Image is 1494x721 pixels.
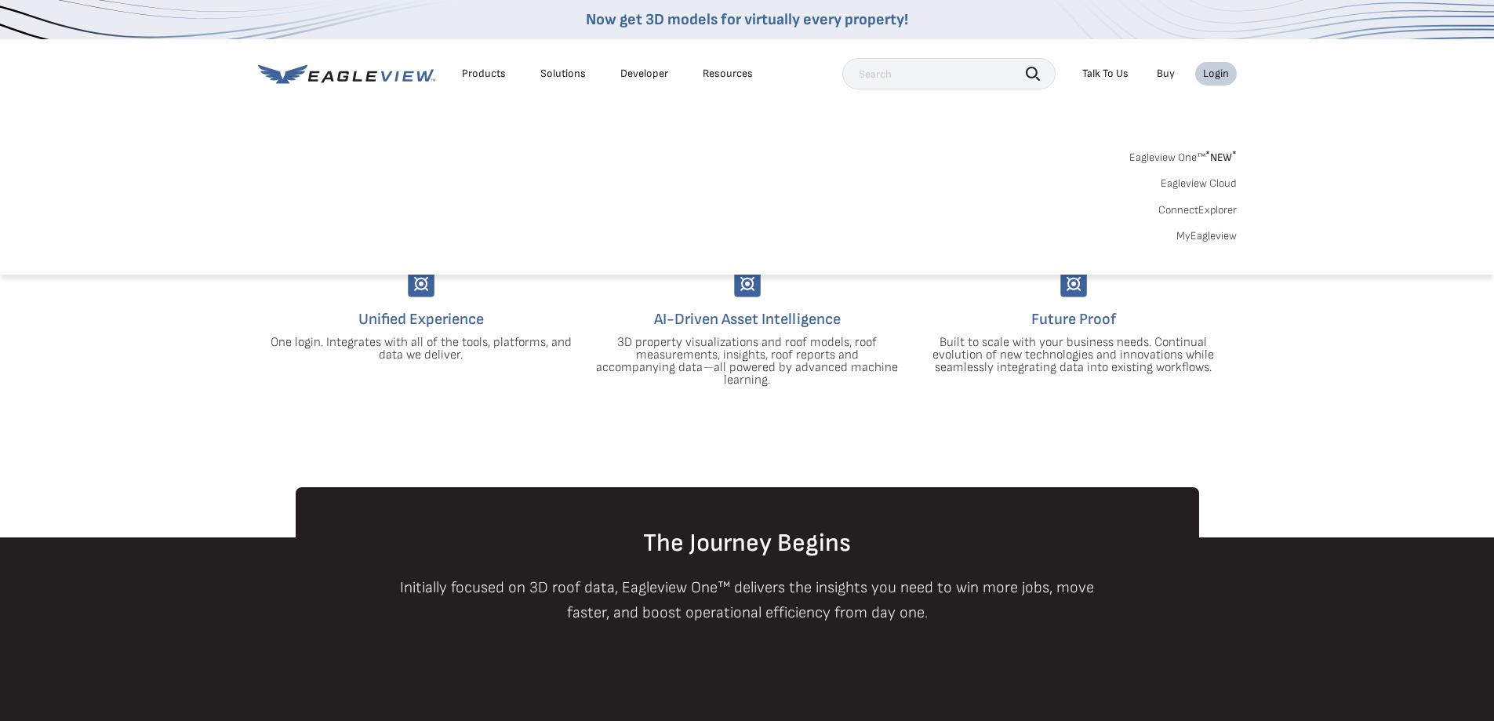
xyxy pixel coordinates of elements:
[296,531,1199,556] h2: The Journey Begins
[1158,203,1237,217] a: ConnectExplorer
[703,67,753,81] div: Resources
[596,337,899,387] p: 3D property visualizations and roof models, roof measurements, insights, roof reports and accompa...
[1060,271,1087,297] img: Group-9744.svg
[1203,67,1229,81] div: Login
[922,337,1225,374] p: Built to scale with your business needs. Continual evolution of new technologies and innovations ...
[383,575,1111,625] p: Initially focused on 3D roof data, Eagleview One™ delivers the insights you need to win more jobs...
[1161,177,1237,191] a: Eagleview Cloud
[462,67,506,81] div: Products
[922,307,1225,332] h4: Future Proof
[1157,67,1175,81] a: Buy
[1176,229,1237,243] a: MyEagleview
[1205,151,1237,164] span: NEW
[270,307,573,332] h4: Unified Experience
[596,307,899,332] h4: AI-Driven Asset Intelligence
[408,271,434,297] img: Group-9744.svg
[270,337,573,362] p: One login. Integrates with all of the tools, platforms, and data we deliver.
[586,10,908,29] a: Now get 3D models for virtually every property!
[540,67,586,81] div: Solutions
[734,271,761,297] img: Group-9744.svg
[1082,67,1129,81] div: Talk To Us
[620,67,668,81] a: Developer
[1129,146,1237,164] a: Eagleview One™*NEW*
[842,58,1056,89] input: Search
